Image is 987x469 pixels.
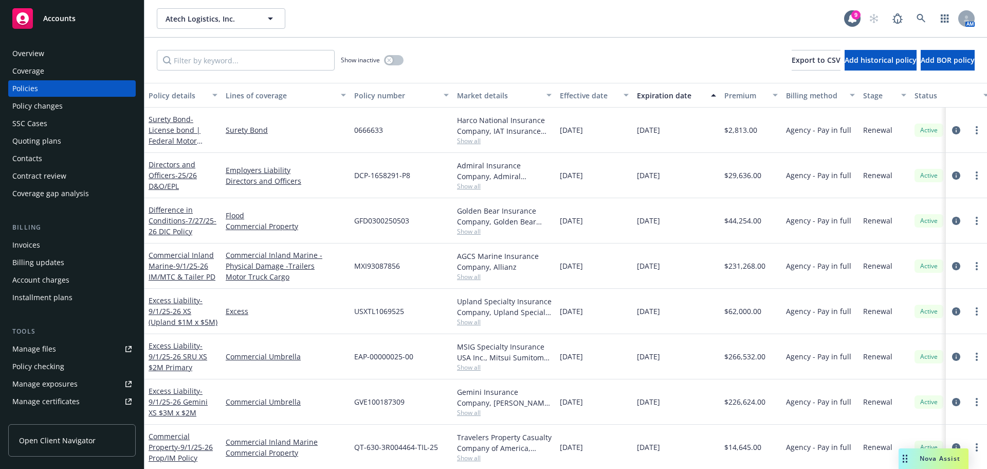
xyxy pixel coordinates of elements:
span: Active [919,171,939,180]
a: Coverage [8,63,136,79]
span: Show all [457,363,552,372]
a: Overview [8,45,136,62]
span: QT-630-3R004464-TIL-25 [354,442,438,453]
span: [DATE] [560,351,583,362]
a: Manage exposures [8,376,136,392]
span: DCP-1658291-P8 [354,170,410,181]
span: GVE100187309 [354,396,405,407]
a: Billing updates [8,254,136,271]
span: Agency - Pay in full [786,351,851,362]
a: Directors and Officers [226,176,346,186]
span: Agency - Pay in full [786,306,851,317]
a: Manage files [8,341,136,357]
div: Invoices [12,237,40,253]
a: Switch app [935,8,955,29]
div: AGCS Marine Insurance Company, Allianz [457,251,552,272]
div: Quoting plans [12,133,61,149]
a: more [971,215,983,227]
div: Installment plans [12,289,72,306]
span: [DATE] [637,170,660,181]
a: more [971,351,983,363]
div: Harco National Insurance Company, IAT Insurance Group [457,115,552,136]
div: Gemini Insurance Company, [PERSON_NAME] Corporation, [GEOGRAPHIC_DATA] [457,387,552,408]
span: 0666633 [354,125,383,135]
a: SSC Cases [8,115,136,132]
a: circleInformation [950,124,962,136]
a: Excess Liability [149,341,207,372]
div: Manage files [12,341,56,357]
div: 9 [851,10,861,20]
span: [DATE] [560,442,583,453]
span: Add historical policy [845,55,917,65]
span: Show all [457,136,552,145]
button: Effective date [556,83,633,108]
button: Atech Logistics, Inc. [157,8,285,29]
div: Tools [8,326,136,337]
span: Agency - Pay in full [786,260,851,271]
input: Filter by keyword... [157,50,335,71]
span: $226,624.00 [724,396,765,407]
a: Commercial Property [226,447,346,458]
button: Add historical policy [845,50,917,71]
a: Flood [226,210,346,221]
span: [DATE] [560,215,583,226]
span: Agency - Pay in full [786,215,851,226]
div: MSIG Specialty Insurance USA Inc., Mitsui Sumitomo Insurance Group, Amwins [457,341,552,363]
a: Difference in Conditions [149,205,216,236]
span: [DATE] [560,396,583,407]
span: Renewal [863,351,892,362]
span: [DATE] [637,442,660,453]
span: $266,532.00 [724,351,765,362]
a: circleInformation [950,305,962,318]
a: circleInformation [950,396,962,408]
a: Search [911,8,931,29]
span: [DATE] [560,306,583,317]
a: Policy checking [8,358,136,375]
a: Invoices [8,237,136,253]
span: Agency - Pay in full [786,125,851,135]
div: Upland Specialty Insurance Company, Upland Specialty Insurance Company, Amwins [457,296,552,318]
span: [DATE] [637,125,660,135]
span: Show all [457,272,552,281]
a: circleInformation [950,351,962,363]
div: Market details [457,90,540,101]
span: Renewal [863,170,892,181]
span: [DATE] [637,215,660,226]
a: Motor Truck Cargo [226,271,346,282]
button: Nova Assist [899,448,968,469]
button: Market details [453,83,556,108]
a: Start snowing [864,8,884,29]
span: $2,813.00 [724,125,757,135]
span: [DATE] [637,306,660,317]
span: Active [919,126,939,135]
a: Directors and Officers [149,160,197,191]
span: Renewal [863,125,892,135]
span: Renewal [863,260,892,271]
a: Report a Bug [887,8,908,29]
div: Golden Bear Insurance Company, Golden Bear Insurance Company, CRC Group [457,205,552,227]
div: Travelers Property Casualty Company of America, Travelers Insurance [457,432,552,454]
div: Overview [12,45,44,62]
a: more [971,305,983,318]
span: Active [919,397,939,407]
div: Manage claims [12,411,64,427]
div: Status [915,90,977,101]
a: circleInformation [950,215,962,227]
span: Atech Logistics, Inc. [166,13,254,24]
span: $14,645.00 [724,442,761,453]
button: Expiration date [633,83,720,108]
span: Export to CSV [792,55,840,65]
div: Policy details [149,90,206,101]
div: Account charges [12,272,69,288]
div: Admiral Insurance Company, Admiral Insurance Group ([PERSON_NAME] Corporation), CRC Group [457,160,552,182]
span: [DATE] [560,125,583,135]
span: Accounts [43,14,76,23]
a: Commercial Inland Marine [149,250,215,282]
button: Export to CSV [792,50,840,71]
a: Employers Liability [226,165,346,176]
a: Installment plans [8,289,136,306]
a: Excess Liability [149,296,217,327]
span: - 9/1/25-26 SRU XS $2M Primary [149,341,207,372]
span: $62,000.00 [724,306,761,317]
div: Lines of coverage [226,90,335,101]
